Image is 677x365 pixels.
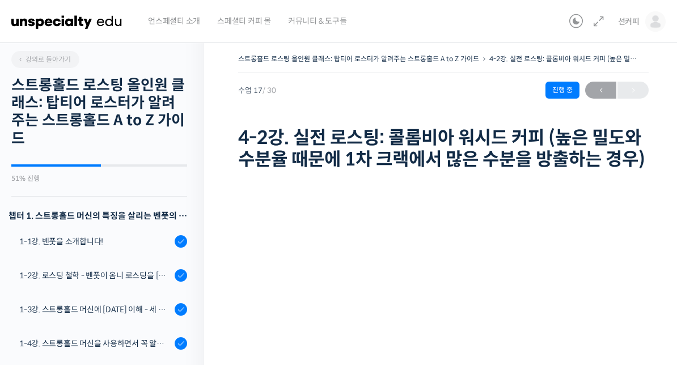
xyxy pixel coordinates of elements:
[263,86,276,95] span: / 30
[238,87,276,94] span: 수업 17
[19,269,171,282] div: 1-2강. 로스팅 철학 - 벤풋이 옴니 로스팅을 [DATE] 않는 이유
[19,303,171,316] div: 1-3강. 스트롱홀드 머신에 [DATE] 이해 - 세 가지 열원이 만들어내는 변화
[11,77,187,147] h2: 스트롱홀드 로스팅 올인원 클래스: 탑티어 로스터가 알려주는 스트롱홀드 A to Z 가이드
[19,235,171,248] div: 1-1강. 벤풋을 소개합니다!
[19,337,171,350] div: 1-4강. 스트롱홀드 머신을 사용하면서 꼭 알고 있어야 할 유의사항
[238,127,649,171] h1: 4-2강. 실전 로스팅: 콜롬비아 워시드 커피 (높은 밀도와 수분율 때문에 1차 크랙에서 많은 수분을 방출하는 경우)
[585,82,616,99] a: ←이전
[618,16,640,27] span: 선커피
[11,51,79,68] a: 강의로 돌아가기
[11,175,187,182] div: 51% 진행
[238,54,479,63] a: 스트롱홀드 로스팅 올인원 클래스: 탑티어 로스터가 알려주는 스트롱홀드 A to Z 가이드
[545,82,579,99] div: 진행 중
[585,83,616,98] span: ←
[9,208,187,223] h3: 챕터 1. 스트롱홀드 머신의 특징을 살리는 벤풋의 로스팅 방식
[17,55,71,63] span: 강의로 돌아가기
